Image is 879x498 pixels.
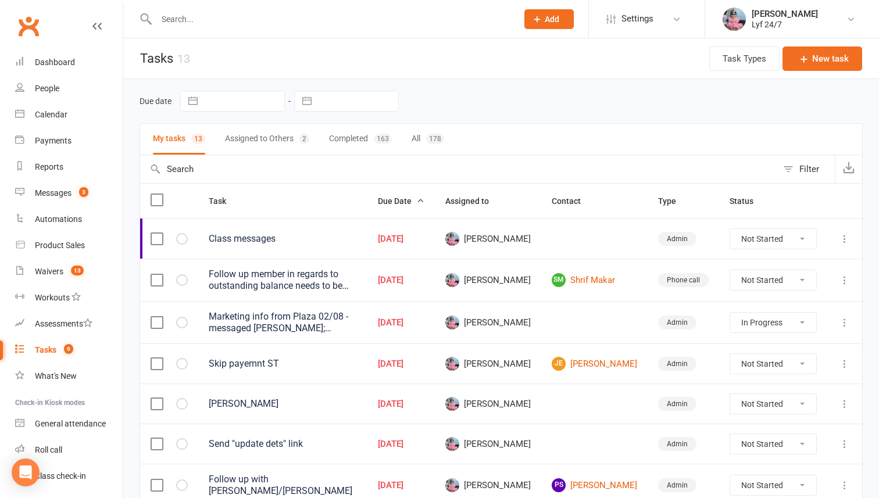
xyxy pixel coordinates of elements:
[35,345,56,354] div: Tasks
[658,273,709,287] div: Phone call
[378,196,424,206] span: Due Date
[445,232,531,246] span: [PERSON_NAME]
[153,11,509,27] input: Search...
[658,437,696,451] div: Admin
[64,344,73,354] span: 9
[445,437,459,451] img: Shali Thevarasan
[15,363,123,389] a: What's New
[329,124,392,155] button: Completed163
[552,273,637,287] a: SMShrif Makar
[552,478,637,492] a: PS[PERSON_NAME]
[225,124,309,155] button: Assigned to Others2
[621,6,653,32] span: Settings
[445,273,531,287] span: [PERSON_NAME]
[15,206,123,232] a: Automations
[35,214,82,224] div: Automations
[15,311,123,337] a: Assessments
[445,316,459,329] img: Shali Thevarasan
[524,9,574,29] button: Add
[191,134,205,144] div: 13
[552,478,566,492] span: PS
[15,180,123,206] a: Messages 3
[799,162,819,176] div: Filter
[299,134,309,144] div: 2
[374,134,392,144] div: 163
[445,478,531,492] span: [PERSON_NAME]
[209,311,357,334] div: Marketing info from Plaza 02/08 - messaged [PERSON_NAME]; awaiting reply - what's the outline ST
[15,337,123,363] a: Tasks 9
[15,154,123,180] a: Reports
[35,319,92,328] div: Assessments
[15,232,123,259] a: Product Sales
[209,268,357,292] div: Follow up member in regards to outstanding balance needs to be settle prior to cancellation - Mem...
[79,187,88,197] span: 3
[15,437,123,463] a: Roll call
[445,397,531,411] span: [PERSON_NAME]
[378,194,424,208] button: Due Date
[445,194,502,208] button: Assigned to
[35,267,63,276] div: Waivers
[140,155,777,183] input: Search
[777,155,835,183] button: Filter
[35,445,62,454] div: Roll call
[658,357,696,371] div: Admin
[35,419,106,428] div: General attendance
[71,266,84,275] span: 13
[378,275,424,285] div: [DATE]
[15,259,123,285] a: Waivers 13
[15,411,123,437] a: General attendance kiosk mode
[209,358,357,370] div: Skip payemnt ST
[15,463,123,489] a: Class kiosk mode
[752,19,818,30] div: Lyf 24/7
[658,316,696,329] div: Admin
[123,38,190,78] h1: Tasks
[658,478,696,492] div: Admin
[378,481,424,490] div: [DATE]
[35,293,70,302] div: Workouts
[140,96,171,106] label: Due date
[752,9,818,19] div: [PERSON_NAME]
[378,318,424,328] div: [DATE]
[378,399,424,409] div: [DATE]
[15,49,123,76] a: Dashboard
[15,76,123,102] a: People
[35,58,75,67] div: Dashboard
[445,196,502,206] span: Assigned to
[552,273,566,287] span: SM
[412,124,444,155] button: All178
[35,471,86,481] div: Class check-in
[445,357,459,371] img: Shali Thevarasan
[445,397,459,411] img: Shali Thevarasan
[545,15,559,24] span: Add
[445,437,531,451] span: [PERSON_NAME]
[730,194,766,208] button: Status
[378,439,424,449] div: [DATE]
[552,357,566,371] span: JE
[35,110,67,119] div: Calendar
[209,474,357,497] div: Follow up with [PERSON_NAME]/[PERSON_NAME]
[35,371,77,381] div: What's New
[153,124,205,155] button: My tasks13
[209,233,357,245] div: Class messages
[658,196,689,206] span: Type
[378,359,424,369] div: [DATE]
[209,194,239,208] button: Task
[445,273,459,287] img: Shali Thevarasan
[177,52,190,66] div: 13
[12,458,40,486] div: Open Intercom Messenger
[658,232,696,246] div: Admin
[552,194,594,208] button: Contact
[445,232,459,246] img: Shali Thevarasan
[552,357,637,371] a: JE[PERSON_NAME]
[209,398,357,410] div: [PERSON_NAME]
[445,478,459,492] img: Shali Thevarasan
[209,196,239,206] span: Task
[35,136,72,145] div: Payments
[15,285,123,311] a: Workouts
[35,84,59,93] div: People
[709,46,780,71] button: Task Types
[445,357,531,371] span: [PERSON_NAME]
[35,162,63,171] div: Reports
[35,188,72,198] div: Messages
[723,8,746,31] img: thumb_image1747747990.png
